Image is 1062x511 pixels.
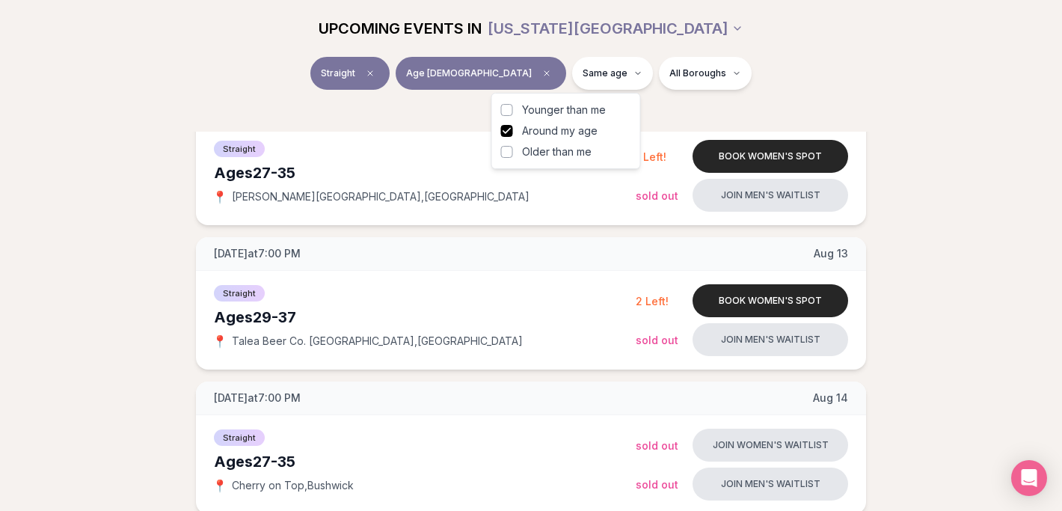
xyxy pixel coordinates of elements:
span: UPCOMING EVENTS IN [319,18,482,39]
span: Same age [583,67,627,79]
span: 📍 [214,191,226,203]
span: Sold Out [636,334,678,346]
div: Ages 27-35 [214,451,636,472]
span: Sold Out [636,439,678,452]
span: Around my age [522,123,598,138]
span: Talea Beer Co. [GEOGRAPHIC_DATA] , [GEOGRAPHIC_DATA] [232,334,523,349]
span: Clear event type filter [361,64,379,82]
div: Ages 29-37 [214,307,636,328]
button: Age [DEMOGRAPHIC_DATA]Clear age [396,57,566,90]
button: Book women's spot [693,284,848,317]
button: Same age [572,57,653,90]
span: [PERSON_NAME][GEOGRAPHIC_DATA] , [GEOGRAPHIC_DATA] [232,189,530,204]
button: All Boroughs [659,57,752,90]
span: All Boroughs [669,67,726,79]
button: Around my age [501,125,513,137]
button: Older than me [501,146,513,158]
span: Older than me [522,144,592,159]
span: 2 Left! [636,295,669,307]
span: [DATE] at 7:00 PM [214,391,301,406]
span: Straight [321,67,355,79]
div: Open Intercom Messenger [1011,460,1047,496]
span: Cherry on Top , Bushwick [232,478,354,493]
button: Clear all filters [488,96,575,129]
span: Sold Out [636,189,678,202]
span: Aug 14 [813,391,848,406]
span: Sold Out [636,478,678,491]
span: 📍 [214,335,226,347]
div: Ages 27-35 [214,162,636,183]
button: Join women's waitlist [693,429,848,462]
span: Aug 13 [814,246,848,261]
button: Join men's waitlist [693,179,848,212]
button: Join men's waitlist [693,323,848,356]
span: Clear age [538,64,556,82]
button: Book women's spot [693,140,848,173]
span: 📍 [214,480,226,492]
button: Younger than me [501,104,513,116]
span: Straight [214,285,265,302]
button: StraightClear event type filter [310,57,390,90]
span: Straight [214,141,265,157]
span: [DATE] at 7:00 PM [214,246,301,261]
span: 1 Left! [636,150,666,163]
span: Younger than me [522,102,606,117]
button: [US_STATE][GEOGRAPHIC_DATA] [488,12,743,45]
button: Join men's waitlist [693,468,848,501]
span: Straight [214,429,265,446]
span: Age [DEMOGRAPHIC_DATA] [406,67,532,79]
